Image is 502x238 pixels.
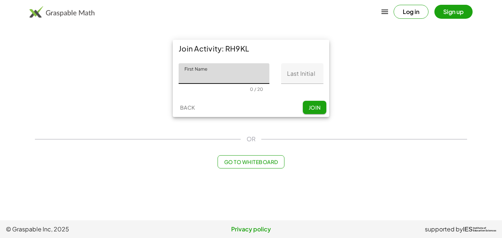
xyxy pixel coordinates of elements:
span: Join [308,104,320,111]
button: Join [303,101,326,114]
a: Privacy policy [169,225,333,234]
span: © Graspable Inc, 2025 [6,225,169,234]
button: Log in [394,5,429,19]
span: OR [247,135,255,143]
span: Back [180,104,195,111]
div: Join Activity: RH9KL [173,40,329,57]
span: supported by [425,225,463,234]
span: Institute of Education Sciences [473,227,496,232]
a: IESInstitute ofEducation Sciences [463,225,496,234]
div: 0 / 20 [250,86,263,92]
span: Go to Whiteboard [224,159,278,165]
button: Back [176,101,199,114]
button: Sign up [434,5,473,19]
span: IES [463,226,473,233]
button: Go to Whiteboard [218,155,284,168]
